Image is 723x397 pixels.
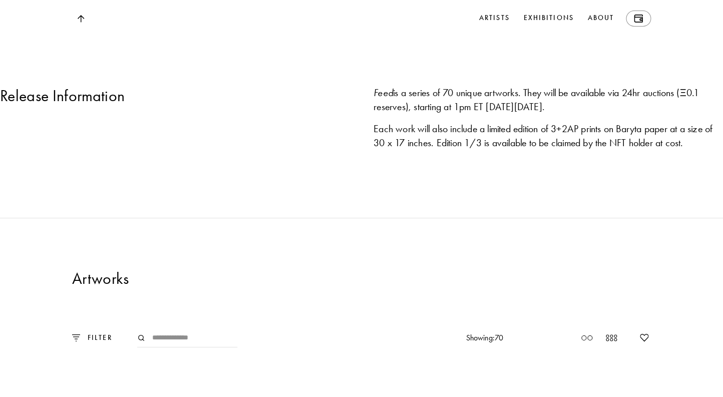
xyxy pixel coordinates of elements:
[521,11,575,27] a: Exhibitions
[466,332,503,343] p: Showing: 70
[477,11,512,27] a: Artists
[137,328,237,347] input: Search
[374,86,723,114] div: is a series of 70 unique artworks. They will be available via 24hr auctions (Ξ0.1 reserves), star...
[80,332,112,343] p: FILTER
[374,122,723,150] div: Each work will also include a limited edition of 3+2AP prints on Baryta paper at a size of 30 x 1...
[634,15,643,23] img: Wallet icon
[72,334,80,341] img: filter.0e669ffe.svg
[586,11,616,27] a: About
[72,268,129,288] h3: Artworks
[374,87,393,99] i: Feed
[77,15,84,23] img: Top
